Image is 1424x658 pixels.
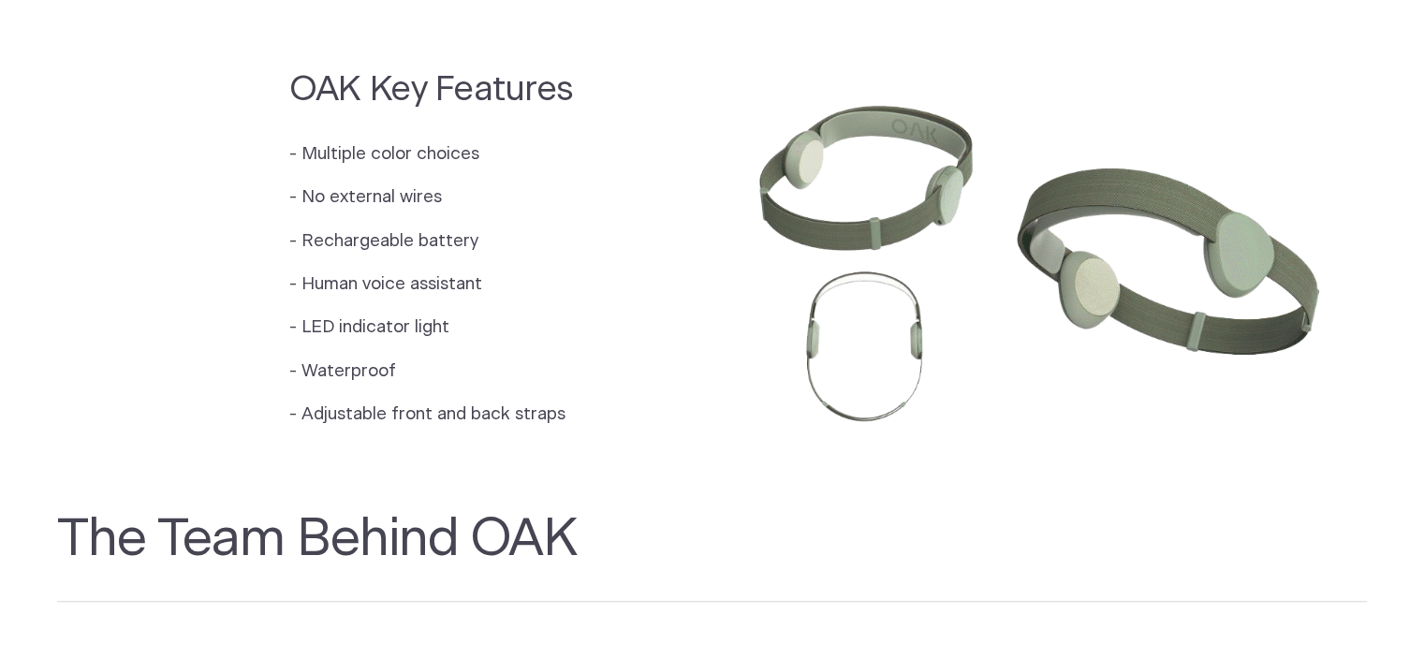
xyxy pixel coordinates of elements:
p: - Multiple color choices [289,141,573,168]
p: - Waterproof [289,358,573,385]
h2: OAK Key Features [289,66,573,112]
p: - Human voice assistant [289,271,573,298]
h2: The Team Behind OAK [57,508,1367,602]
p: - Adjustable front and back straps [289,402,573,428]
p: - No external wires [289,184,573,211]
p: - LED indicator light [289,314,573,341]
p: - Rechargeable battery [289,228,573,255]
